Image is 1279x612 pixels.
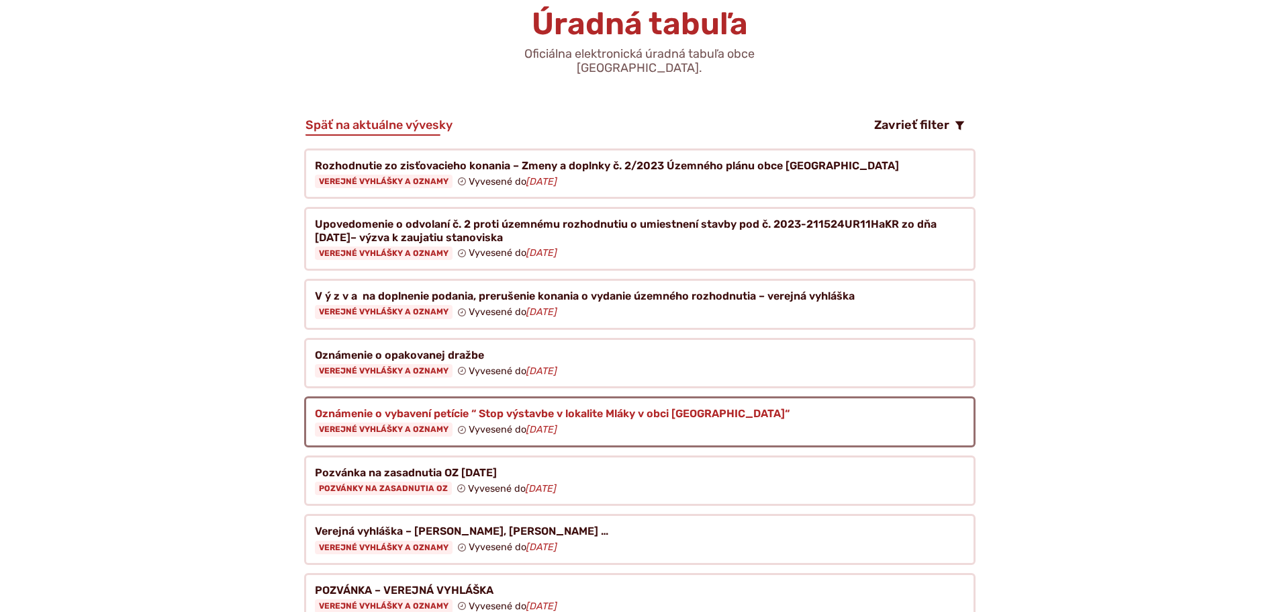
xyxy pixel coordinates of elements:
[304,116,454,136] a: Späť na aktuálne vývesky
[479,47,801,76] p: Oficiálna elektronická úradná tabuľa obce [GEOGRAPHIC_DATA].
[304,279,976,330] a: V ý z v a na doplnenie podania, prerušenie konania o vydanie územného rozhodnutia – verejná vyhlá...
[304,455,976,507] a: Pozvánka na zasadnutia OZ [DATE] Pozvánky na zasadnutia OZ Vyvesené do[DATE]
[874,118,949,133] span: Zavrieť filter
[304,514,976,565] a: Verejná vyhláška – [PERSON_NAME], [PERSON_NAME] … Verejné vyhlášky a oznamy Vyvesené do[DATE]
[304,396,976,447] a: Oznámenie o vybavení petície “ Stop výstavbe v lokalite Mláky v obci [GEOGRAPHIC_DATA]“ Verejné v...
[532,5,748,42] span: Úradná tabuľa
[304,338,976,389] a: Oznámenie o opakovanej dražbe Verejné vyhlášky a oznamy Vyvesené do[DATE]
[863,114,976,138] button: Zavrieť filter
[304,207,976,271] a: Upovedomenie o odvolaní č. 2 proti územnému rozhodnutiu o umiestnení stavby pod č. 2023-211524UR1...
[304,148,976,200] a: Rozhodnutie zo zisťovacieho konania – Zmeny a doplnky č. 2/2023 Územného plánu obce [GEOGRAPHIC_D...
